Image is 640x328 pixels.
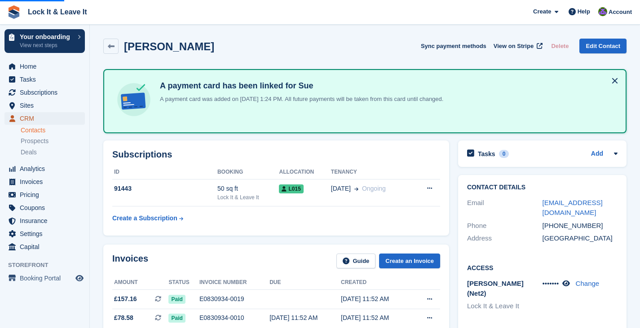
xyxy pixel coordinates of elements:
a: menu [4,112,85,125]
span: View on Stripe [494,42,534,51]
span: Tasks [20,73,74,86]
span: Storefront [8,261,89,270]
span: Help [578,7,590,16]
a: menu [4,60,85,73]
span: Subscriptions [20,86,74,99]
h2: Invoices [112,254,148,268]
div: Address [467,233,543,244]
div: E0830934-0010 [199,313,269,323]
h2: Tasks [478,150,495,158]
a: Guide [336,254,376,268]
span: Paid [168,314,185,323]
span: Deals [21,148,37,157]
span: Capital [20,241,74,253]
h2: Subscriptions [112,149,440,160]
h4: A payment card has been linked for Sue [156,81,443,91]
span: [PERSON_NAME] (Net2) [467,280,524,297]
a: Prospects [21,136,85,146]
th: Created [341,276,412,290]
span: £78.58 [114,313,133,323]
span: Prospects [21,137,49,145]
div: [GEOGRAPHIC_DATA] [543,233,618,244]
th: ID [112,165,217,179]
a: Your onboarding View next steps [4,29,85,53]
a: Contacts [21,126,85,135]
li: Lock It & Leave It [467,301,543,311]
a: Lock It & Leave It [24,4,91,19]
h2: Contact Details [467,184,618,191]
span: L015 [279,184,303,193]
div: 91443 [112,184,217,193]
a: menu [4,99,85,112]
div: Email [467,198,543,218]
span: Coupons [20,201,74,214]
span: Paid [168,295,185,304]
span: Settings [20,227,74,240]
button: Sync payment methods [421,39,486,53]
a: menu [4,188,85,201]
span: Booking Portal [20,272,74,284]
a: menu [4,175,85,188]
a: Deals [21,148,85,157]
span: Account [609,8,632,17]
a: Create a Subscription [112,210,183,227]
span: Insurance [20,214,74,227]
div: [PHONE_NUMBER] [543,221,618,231]
a: menu [4,86,85,99]
th: Allocation [279,165,331,179]
span: £157.16 [114,294,137,304]
a: Change [576,280,600,287]
a: menu [4,214,85,227]
p: View next steps [20,41,73,49]
th: Booking [217,165,279,179]
img: stora-icon-8386f47178a22dfd0bd8f6a31ec36ba5ce8667c1dd55bd0f319d3a0aa187defe.svg [7,5,21,19]
img: card-linked-ebf98d0992dc2aeb22e95c0e3c79077019eb2392cfd83c6a337811c24bc77127.svg [115,81,153,118]
span: Ongoing [362,185,386,192]
div: E0830934-0019 [199,294,269,304]
span: Home [20,60,74,73]
th: Tenancy [331,165,412,179]
p: A payment card was added on [DATE] 1:24 PM. All future payments will be taken from this card unti... [156,95,443,104]
span: Sites [20,99,74,112]
h2: [PERSON_NAME] [124,40,214,52]
a: menu [4,201,85,214]
p: Your onboarding [20,34,73,40]
th: Status [168,276,199,290]
span: Analytics [20,162,74,175]
a: [EMAIL_ADDRESS][DOMAIN_NAME] [543,199,603,217]
a: menu [4,162,85,175]
a: menu [4,73,85,86]
div: Create a Subscription [112,214,177,223]
span: [DATE] [331,184,351,193]
div: Phone [467,221,543,231]
div: [DATE] 11:52 AM [341,294,412,304]
span: CRM [20,112,74,125]
th: Amount [112,276,168,290]
a: Create an Invoice [379,254,440,268]
a: menu [4,227,85,240]
span: Invoices [20,175,74,188]
div: 50 sq ft [217,184,279,193]
div: [DATE] 11:52 AM [269,313,341,323]
a: Preview store [74,273,85,284]
span: Pricing [20,188,74,201]
h2: Access [467,263,618,272]
div: [DATE] 11:52 AM [341,313,412,323]
th: Due [269,276,341,290]
a: View on Stripe [490,39,544,53]
span: Create [533,7,551,16]
span: ••••••• [543,280,559,287]
div: 0 [499,150,509,158]
th: Invoice number [199,276,269,290]
a: menu [4,272,85,284]
button: Delete [547,39,572,53]
a: Add [591,149,603,159]
a: menu [4,241,85,253]
img: Connor Allan [598,7,607,16]
div: Lock It & Leave It [217,193,279,201]
a: Edit Contact [579,39,627,53]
